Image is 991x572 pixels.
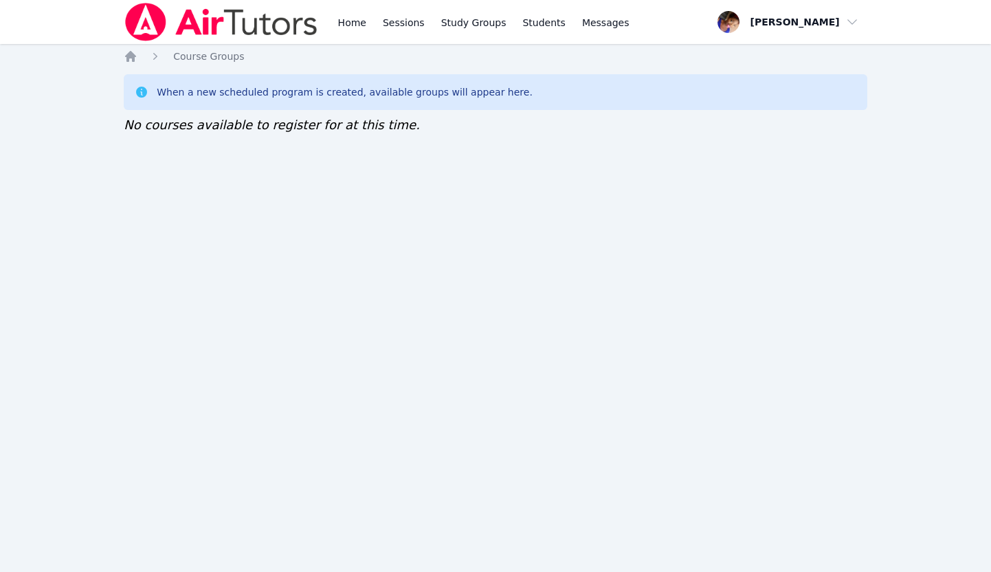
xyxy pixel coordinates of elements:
span: Course Groups [173,51,244,62]
a: Course Groups [173,49,244,63]
img: Air Tutors [124,3,318,41]
nav: Breadcrumb [124,49,867,63]
span: Messages [582,16,630,30]
div: When a new scheduled program is created, available groups will appear here. [157,85,533,99]
span: No courses available to register for at this time. [124,118,420,132]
